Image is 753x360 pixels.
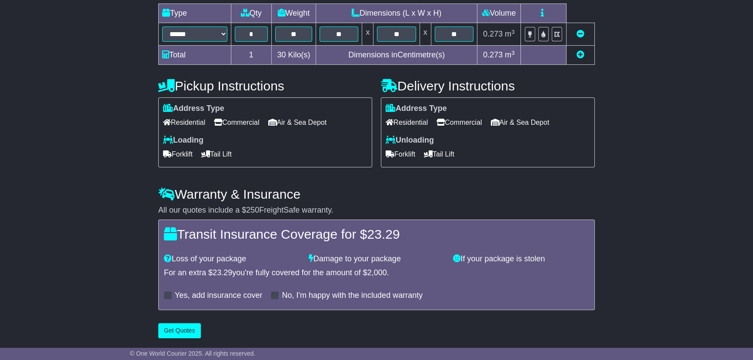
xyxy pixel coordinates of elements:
[163,104,224,113] label: Address Type
[576,30,584,38] a: Remove this item
[268,116,327,129] span: Air & Sea Depot
[362,23,373,46] td: x
[576,50,584,59] a: Add new item
[483,50,503,59] span: 0.273
[386,147,415,161] span: Forklift
[163,147,193,161] span: Forklift
[381,79,595,93] h4: Delivery Instructions
[367,268,387,277] span: 2,000
[483,30,503,38] span: 0.273
[271,46,316,65] td: Kilo(s)
[277,50,286,59] span: 30
[159,4,231,23] td: Type
[130,350,256,357] span: © One World Courier 2025. All rights reserved.
[158,206,595,215] div: All our quotes include a $ FreightSafe warranty.
[505,50,515,59] span: m
[420,23,431,46] td: x
[304,254,449,264] div: Damage to your package
[158,79,372,93] h4: Pickup Instructions
[163,116,205,129] span: Residential
[214,116,259,129] span: Commercial
[386,136,434,145] label: Unloading
[175,291,262,300] label: Yes, add insurance cover
[505,30,515,38] span: m
[213,268,232,277] span: 23.29
[158,187,595,201] h4: Warranty & Insurance
[231,46,272,65] td: 1
[164,268,589,278] div: For an extra $ you're fully covered for the amount of $ .
[158,323,201,338] button: Get Quotes
[436,116,482,129] span: Commercial
[201,147,232,161] span: Tail Lift
[316,46,477,65] td: Dimensions in Centimetre(s)
[511,50,515,56] sup: 3
[231,4,272,23] td: Qty
[511,29,515,35] sup: 3
[160,254,304,264] div: Loss of your package
[491,116,550,129] span: Air & Sea Depot
[386,104,447,113] label: Address Type
[159,46,231,65] td: Total
[367,227,400,241] span: 23.29
[164,227,589,241] h4: Transit Insurance Coverage for $
[449,254,593,264] div: If your package is stolen
[246,206,259,214] span: 250
[386,116,428,129] span: Residential
[477,4,520,23] td: Volume
[163,136,203,145] label: Loading
[282,291,423,300] label: No, I'm happy with the included warranty
[424,147,454,161] span: Tail Lift
[316,4,477,23] td: Dimensions (L x W x H)
[271,4,316,23] td: Weight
